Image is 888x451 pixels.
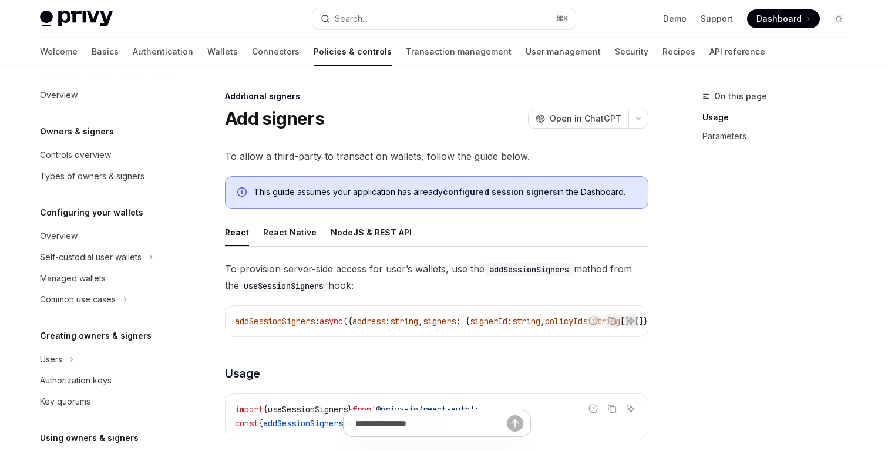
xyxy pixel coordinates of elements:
[586,313,601,328] button: Report incorrect code
[312,8,576,29] button: Open search
[225,90,648,102] div: Additional signers
[40,206,143,220] h5: Configuring your wallets
[40,11,113,27] img: light logo
[556,14,569,23] span: ⌘ K
[31,370,181,391] a: Authorization keys
[133,38,193,66] a: Authentication
[225,148,648,164] span: To allow a third-party to transact on wallets, follow the guide below.
[702,127,857,146] a: Parameters
[225,218,249,246] div: React
[662,38,695,66] a: Recipes
[40,148,111,162] div: Controls overview
[423,316,456,327] span: signers
[237,187,249,199] svg: Info
[31,85,181,106] a: Overview
[714,89,767,103] span: On this page
[31,144,181,166] a: Controls overview
[623,313,638,328] button: Ask AI
[348,404,352,415] span: }
[829,9,848,28] button: Toggle dark mode
[406,38,512,66] a: Transaction management
[31,268,181,289] a: Managed wallets
[526,38,601,66] a: User management
[254,186,636,198] span: This guide assumes your application has already in the Dashboard.
[512,316,540,327] span: string
[31,225,181,247] a: Overview
[31,247,181,268] button: Toggle Self-custodial user wallets section
[443,187,557,197] a: configured session signers
[252,38,300,66] a: Connectors
[475,404,479,415] span: ;
[40,88,78,102] div: Overview
[40,271,106,285] div: Managed wallets
[485,263,574,276] code: addSessionSigners
[40,124,114,139] h5: Owners & signers
[355,410,507,436] input: Ask a question...
[343,316,352,327] span: ({
[604,313,620,328] button: Copy the contents from the code block
[31,289,181,310] button: Toggle Common use cases section
[315,316,319,327] span: :
[747,9,820,28] a: Dashboard
[31,166,181,187] a: Types of owners & signers
[235,404,263,415] span: import
[507,316,512,327] span: :
[390,316,418,327] span: string
[40,38,78,66] a: Welcome
[331,218,412,246] div: NodeJS & REST API
[40,250,142,264] div: Self-custodial user wallets
[620,316,653,327] span: []}[]})
[314,38,392,66] a: Policies & controls
[623,401,638,416] button: Ask AI
[709,38,765,66] a: API reference
[268,404,348,415] span: useSessionSigners
[263,404,268,415] span: {
[40,431,139,445] h5: Using owners & signers
[40,373,112,388] div: Authorization keys
[540,316,545,327] span: ,
[40,292,116,307] div: Common use cases
[235,316,315,327] span: addSessionSigners
[263,218,317,246] div: React Native
[335,12,368,26] div: Search...
[352,404,371,415] span: from
[528,109,628,129] button: Open in ChatGPT
[371,404,475,415] span: '@privy-io/react-auth'
[239,280,328,292] code: useSessionSigners
[40,229,78,243] div: Overview
[385,316,390,327] span: :
[550,113,621,124] span: Open in ChatGPT
[507,415,523,432] button: Send message
[604,401,620,416] button: Copy the contents from the code block
[545,316,587,327] span: policyIds
[702,108,857,127] a: Usage
[225,261,648,294] span: To provision server-side access for user’s wallets, use the method from the hook:
[225,108,324,129] h1: Add signers
[701,13,733,25] a: Support
[40,352,62,366] div: Users
[40,395,90,409] div: Key quorums
[470,316,507,327] span: signerId
[663,13,687,25] a: Demo
[225,365,260,382] span: Usage
[319,316,343,327] span: async
[40,169,144,183] div: Types of owners & signers
[418,316,423,327] span: ,
[586,401,601,416] button: Report incorrect code
[92,38,119,66] a: Basics
[40,329,152,343] h5: Creating owners & signers
[756,13,802,25] span: Dashboard
[352,316,385,327] span: address
[207,38,238,66] a: Wallets
[456,316,470,327] span: : {
[31,391,181,412] a: Key quorums
[31,349,181,370] button: Toggle Users section
[615,38,648,66] a: Security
